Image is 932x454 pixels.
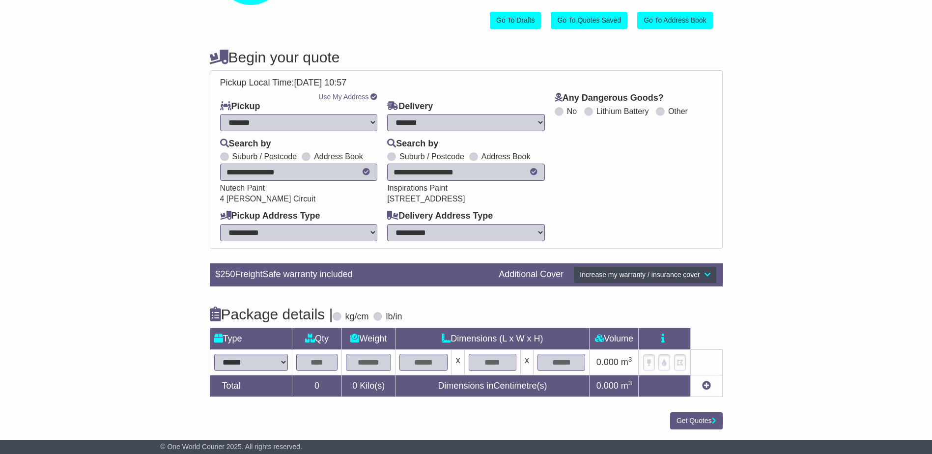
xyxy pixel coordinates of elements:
[210,375,292,397] td: Total
[232,152,297,161] label: Suburb / Postcode
[314,152,363,161] label: Address Book
[567,107,577,116] label: No
[211,269,494,280] div: $ FreightSafe warranty included
[399,152,464,161] label: Suburb / Postcode
[345,312,368,322] label: kg/cm
[621,381,632,391] span: m
[596,357,619,367] span: 0.000
[160,443,302,451] span: © One World Courier 2025. All rights reserved.
[210,306,333,322] h4: Package details |
[387,184,448,192] span: Inspirations Paint
[387,139,438,149] label: Search by
[220,184,265,192] span: Nutech Paint
[386,312,402,322] label: lb/in
[596,107,649,116] label: Lithium Battery
[292,328,342,349] td: Qty
[220,101,260,112] label: Pickup
[590,328,639,349] td: Volume
[521,349,534,375] td: x
[481,152,531,161] label: Address Book
[668,107,688,116] label: Other
[215,78,717,88] div: Pickup Local Time:
[573,266,716,284] button: Increase my warranty / insurance cover
[490,12,541,29] a: Go To Drafts
[387,211,493,222] label: Delivery Address Type
[220,139,271,149] label: Search by
[318,93,368,101] a: Use My Address
[342,328,395,349] td: Weight
[555,93,664,104] label: Any Dangerous Goods?
[452,349,464,375] td: x
[387,195,465,203] span: [STREET_ADDRESS]
[702,381,711,391] a: Add new item
[670,412,723,429] button: Get Quotes
[387,101,433,112] label: Delivery
[628,356,632,363] sup: 3
[395,328,590,349] td: Dimensions (L x W x H)
[395,375,590,397] td: Dimensions in Centimetre(s)
[210,328,292,349] td: Type
[637,12,712,29] a: Go To Address Book
[221,269,235,279] span: 250
[621,357,632,367] span: m
[580,271,700,279] span: Increase my warranty / insurance cover
[220,195,316,203] span: 4 [PERSON_NAME] Circuit
[210,49,723,65] h4: Begin your quote
[494,269,568,280] div: Additional Cover
[628,379,632,387] sup: 3
[294,78,347,87] span: [DATE] 10:57
[551,12,627,29] a: Go To Quotes Saved
[596,381,619,391] span: 0.000
[352,381,357,391] span: 0
[220,211,320,222] label: Pickup Address Type
[342,375,395,397] td: Kilo(s)
[292,375,342,397] td: 0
